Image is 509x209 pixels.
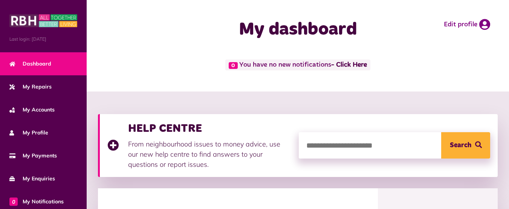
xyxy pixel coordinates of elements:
img: MyRBH [9,13,77,28]
span: You have no new notifications [225,59,370,70]
p: From neighbourhood issues to money advice, use our new help centre to find answers to your questi... [128,139,291,169]
span: Dashboard [9,60,51,68]
span: 0 [229,62,238,69]
span: My Notifications [9,198,64,206]
a: - Click Here [331,62,367,69]
span: My Accounts [9,106,55,114]
span: My Enquiries [9,175,55,183]
span: Last login: [DATE] [9,36,77,43]
h3: HELP CENTRE [128,122,291,135]
span: Search [450,132,471,159]
span: 0 [9,197,18,206]
a: Edit profile [444,19,490,30]
h1: My dashboard [200,19,396,41]
span: My Payments [9,152,57,160]
span: My Repairs [9,83,52,91]
button: Search [441,132,490,159]
span: My Profile [9,129,48,137]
